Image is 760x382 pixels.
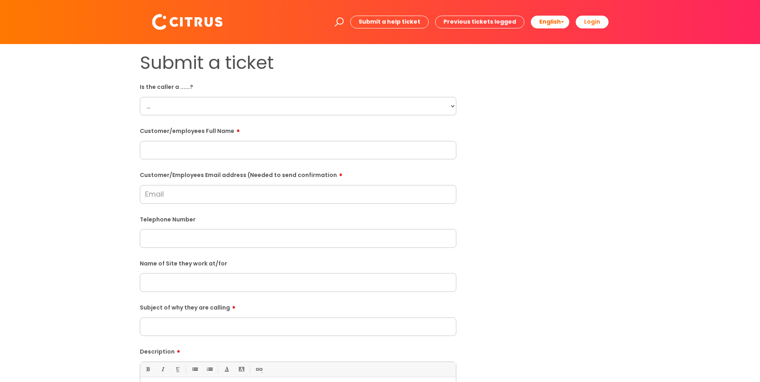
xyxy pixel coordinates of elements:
label: Is the caller a ......? [140,82,456,90]
b: Login [584,18,600,26]
label: Telephone Number [140,215,456,223]
input: Email [140,185,456,203]
a: Bold (Ctrl-B) [143,364,153,374]
a: Underline(Ctrl-U) [172,364,182,374]
a: Italic (Ctrl-I) [157,364,167,374]
a: Submit a help ticket [350,16,429,28]
label: Customer/Employees Email address (Needed to send confirmation [140,169,456,179]
a: 1. Ordered List (Ctrl-Shift-8) [204,364,214,374]
span: English [539,18,561,26]
a: Link [254,364,264,374]
a: Font Color [222,364,232,374]
a: Previous tickets logged [435,16,524,28]
h1: Submit a ticket [140,52,456,74]
label: Subject of why they are calling [140,302,456,311]
label: Description [140,346,456,355]
a: Back Color [236,364,246,374]
label: Customer/employees Full Name [140,125,456,135]
a: • Unordered List (Ctrl-Shift-7) [189,364,200,374]
label: Name of Site they work at/for [140,259,456,267]
a: Login [576,16,609,28]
